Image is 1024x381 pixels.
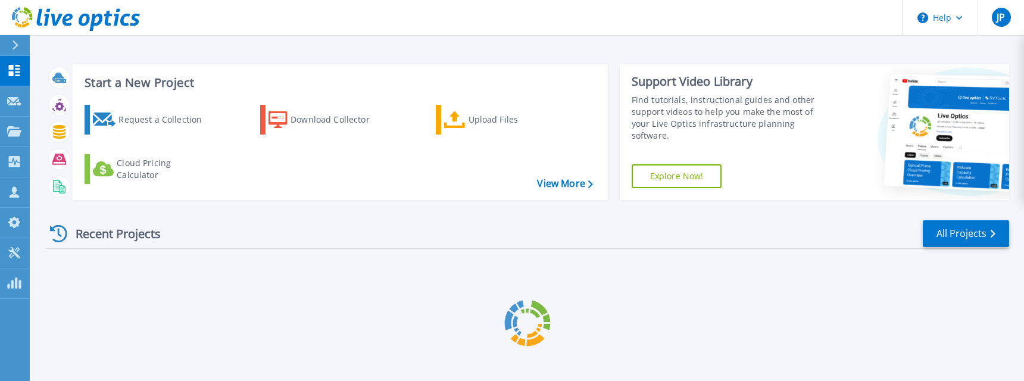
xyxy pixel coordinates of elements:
[997,13,1005,22] span: JP
[85,105,217,135] a: Request a Collection
[632,74,829,89] div: Support Video Library
[118,108,214,132] div: Request a Collection
[923,220,1009,247] a: All Projects
[632,164,722,188] a: Explore Now!
[260,105,393,135] a: Download Collector
[85,76,592,89] h3: Start a New Project
[469,108,564,132] div: Upload Files
[85,154,217,184] a: Cloud Pricing Calculator
[117,157,212,181] div: Cloud Pricing Calculator
[537,178,592,189] a: View More
[436,105,569,135] a: Upload Files
[291,108,386,132] div: Download Collector
[632,94,829,142] div: Find tutorials, instructional guides and other support videos to help you make the most of your L...
[46,219,177,248] div: Recent Projects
